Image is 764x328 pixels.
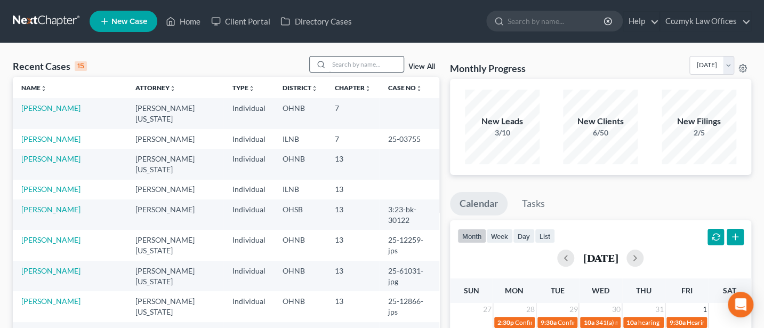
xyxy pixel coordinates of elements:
span: 29 [568,303,578,316]
td: 7 [326,98,379,129]
span: 10a [583,318,594,326]
a: [PERSON_NAME] [21,134,81,143]
button: week [486,229,513,243]
td: 13 [326,149,379,179]
td: Individual [223,291,274,322]
div: New Leads [465,115,540,127]
button: month [457,229,486,243]
a: Nameunfold_more [21,84,47,92]
a: [PERSON_NAME] [21,235,81,244]
i: unfold_more [248,85,254,92]
td: Individual [223,98,274,129]
td: OHNB [274,98,326,129]
td: 13 [326,291,379,322]
a: View All [408,63,435,70]
td: [PERSON_NAME][US_STATE] [127,149,224,179]
td: [PERSON_NAME][US_STATE] [127,98,224,129]
a: Home [160,12,206,31]
td: 25-61031-jpg [379,261,439,291]
a: Client Portal [206,12,275,31]
a: [PERSON_NAME] [21,103,81,113]
td: ILNB [274,180,326,199]
a: Case Nounfold_more [388,84,422,92]
input: Search by name... [508,11,605,31]
span: Wed [592,286,609,295]
td: 13 [326,199,379,230]
span: New Case [111,18,147,26]
span: Confirmation Hearing for [PERSON_NAME] [558,318,680,326]
td: 13 [326,230,379,260]
td: Individual [223,230,274,260]
i: unfold_more [415,85,422,92]
a: [PERSON_NAME] [21,154,81,163]
td: [PERSON_NAME] [127,129,224,149]
td: OHNB [274,149,326,179]
td: OHSB [274,199,326,230]
div: 3/10 [465,127,540,138]
td: Individual [223,129,274,149]
a: Help [623,12,659,31]
td: 7 [326,129,379,149]
input: Search by name... [329,57,404,72]
button: day [513,229,535,243]
a: Attorneyunfold_more [135,84,176,92]
a: [PERSON_NAME] [21,185,81,194]
span: Fri [681,286,692,295]
a: Typeunfold_more [232,84,254,92]
a: Cozmyk Law Offices [660,12,751,31]
div: New Filings [662,115,736,127]
a: Chapterunfold_more [334,84,371,92]
td: 3:23-bk-30122 [379,199,439,230]
a: [PERSON_NAME] [21,297,81,306]
span: 30 [611,303,622,316]
span: Sat [723,286,736,295]
a: [PERSON_NAME] [21,205,81,214]
td: Individual [223,149,274,179]
a: Calendar [450,192,508,215]
td: Individual [223,261,274,291]
td: ILNB [274,129,326,149]
td: [PERSON_NAME][US_STATE] [127,230,224,260]
td: 25-03755 [379,129,439,149]
a: Districtunfold_more [282,84,317,92]
div: 6/50 [563,127,638,138]
td: 13 [326,180,379,199]
td: Individual [223,199,274,230]
span: 27 [482,303,493,316]
span: 341(a) meeting for [PERSON_NAME] [PERSON_NAME] [595,318,749,326]
td: 25-12866-jps [379,291,439,322]
i: unfold_more [311,85,317,92]
span: 1 [702,303,708,316]
i: unfold_more [364,85,371,92]
a: Tasks [512,192,554,215]
span: 9:30a [541,318,557,326]
span: 31 [654,303,665,316]
a: [PERSON_NAME] [21,266,81,275]
td: OHNB [274,261,326,291]
td: [PERSON_NAME][US_STATE] [127,261,224,291]
span: Mon [505,286,524,295]
i: unfold_more [170,85,176,92]
span: 9:30a [670,318,686,326]
div: Recent Cases [13,60,87,73]
div: New Clients [563,115,638,127]
i: unfold_more [41,85,47,92]
td: OHNB [274,230,326,260]
td: [PERSON_NAME][US_STATE] [127,291,224,322]
span: 28 [525,303,536,316]
td: [PERSON_NAME] [127,199,224,230]
h2: [DATE] [583,252,618,263]
span: hearing for [PERSON_NAME] [638,318,720,326]
span: 10a [626,318,637,326]
td: [PERSON_NAME] [127,180,224,199]
td: Individual [223,180,274,199]
td: 13 [326,261,379,291]
span: Tue [550,286,564,295]
div: Open Intercom Messenger [728,292,753,317]
div: 2/5 [662,127,736,138]
span: Thu [636,286,652,295]
span: Sun [463,286,479,295]
td: OHNB [274,291,326,322]
h3: Monthly Progress [450,62,526,75]
div: 15 [75,61,87,71]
